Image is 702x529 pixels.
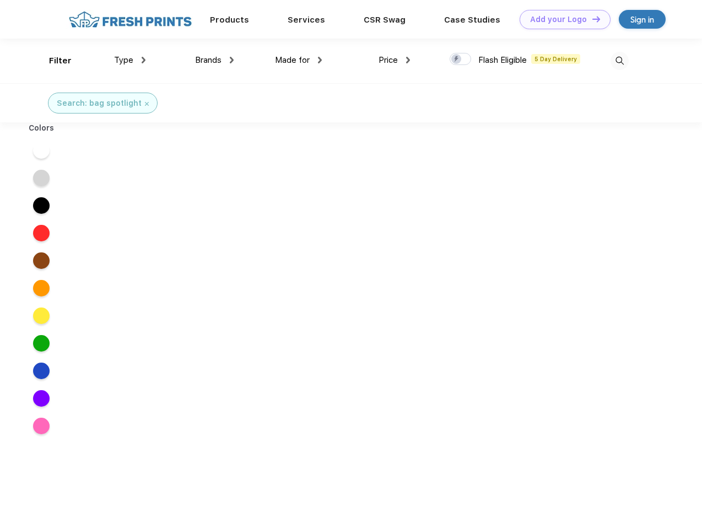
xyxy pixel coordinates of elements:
[66,10,195,29] img: fo%20logo%202.webp
[318,57,322,63] img: dropdown.png
[142,57,145,63] img: dropdown.png
[114,55,133,65] span: Type
[195,55,222,65] span: Brands
[406,57,410,63] img: dropdown.png
[478,55,527,65] span: Flash Eligible
[611,52,629,70] img: desktop_search.svg
[379,55,398,65] span: Price
[49,55,72,67] div: Filter
[57,98,142,109] div: Search: bag spotlight
[275,55,310,65] span: Made for
[20,122,63,134] div: Colors
[230,57,234,63] img: dropdown.png
[531,54,580,64] span: 5 Day Delivery
[145,102,149,106] img: filter_cancel.svg
[530,15,587,24] div: Add your Logo
[630,13,654,26] div: Sign in
[619,10,666,29] a: Sign in
[592,16,600,22] img: DT
[210,15,249,25] a: Products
